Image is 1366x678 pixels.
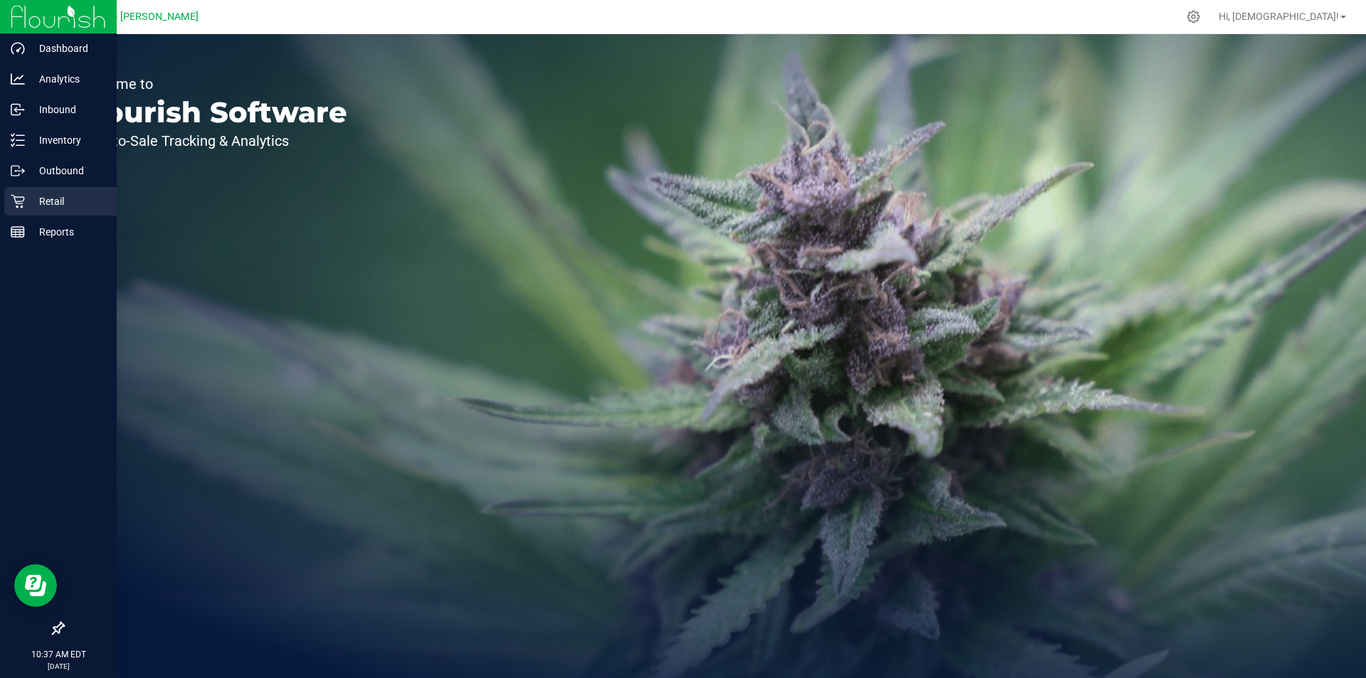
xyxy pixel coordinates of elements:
[1185,10,1202,23] div: Manage settings
[25,162,110,179] p: Outbound
[11,225,25,239] inline-svg: Reports
[25,101,110,118] p: Inbound
[11,102,25,117] inline-svg: Inbound
[11,164,25,178] inline-svg: Outbound
[25,193,110,210] p: Retail
[11,133,25,147] inline-svg: Inventory
[11,41,25,55] inline-svg: Dashboard
[77,77,347,91] p: Welcome to
[6,648,110,661] p: 10:37 AM EDT
[25,223,110,240] p: Reports
[11,194,25,208] inline-svg: Retail
[25,70,110,88] p: Analytics
[14,564,57,607] iframe: Resource center
[92,11,198,23] span: GA4 - [PERSON_NAME]
[77,98,347,127] p: Flourish Software
[11,72,25,86] inline-svg: Analytics
[25,132,110,149] p: Inventory
[77,134,347,148] p: Seed-to-Sale Tracking & Analytics
[25,40,110,57] p: Dashboard
[1219,11,1339,22] span: Hi, [DEMOGRAPHIC_DATA]!
[6,661,110,672] p: [DATE]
